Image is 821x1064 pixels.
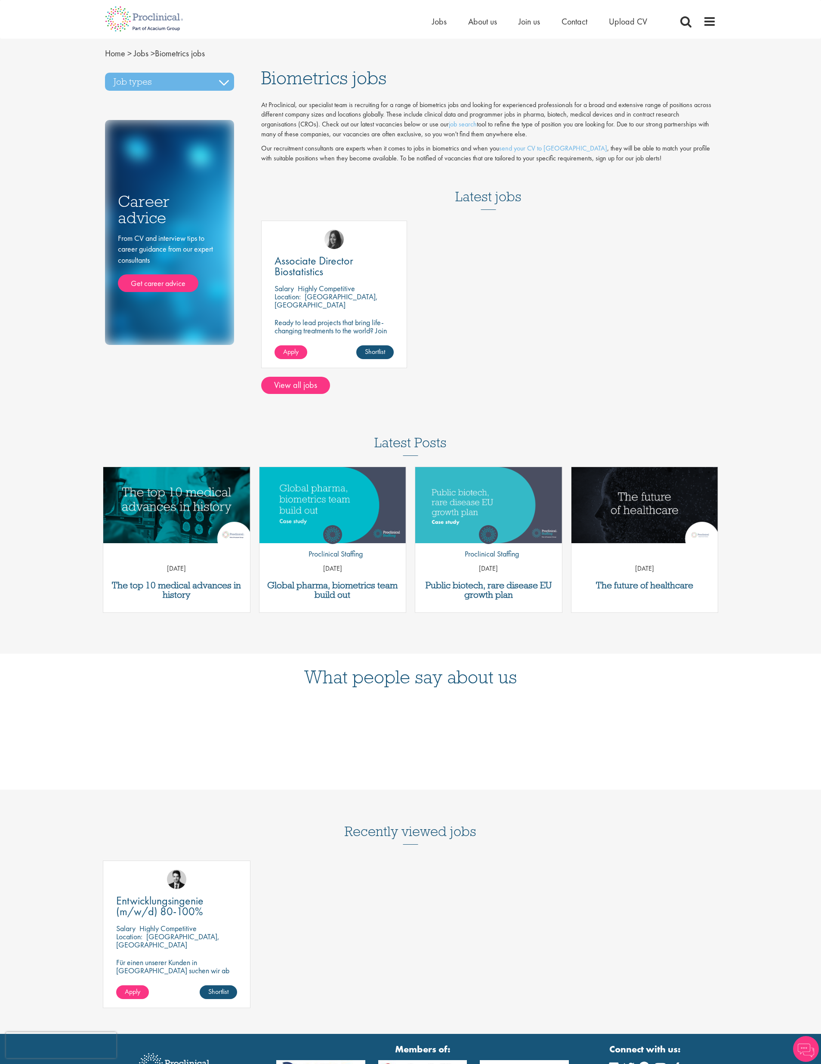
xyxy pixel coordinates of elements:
[609,1042,682,1056] strong: Connect with us:
[432,16,447,27] a: Jobs
[455,168,522,210] h3: Latest jobs
[261,144,716,163] p: Our recruitment consultants are experts when it comes to jobs in biometrics and when you , they w...
[356,345,394,359] a: Shortlist
[571,467,718,543] a: Link to a post
[261,66,386,89] span: Biometrics jobs
[324,230,344,249] img: Heidi Hennigan
[6,1032,116,1058] iframe: reCAPTCHA
[479,525,498,544] img: Proclinical Staffing
[576,581,714,590] a: The future of healthcare
[283,347,299,356] span: Apply
[261,100,716,139] p: At Proclinical, our specialist team is recruiting for a range of biometrics jobs and looking for ...
[134,48,148,59] a: breadcrumb link to Jobs
[116,895,237,917] a: Entwicklungsingenie (m/w/d) 80-100%
[105,48,125,59] a: breadcrumb link to Home
[259,467,406,543] a: Link to a post
[103,467,250,543] img: Top 10 medical advances in history
[275,255,394,277] a: Associate Director Biostatistics
[374,435,447,456] h3: Latest Posts
[118,274,198,292] a: Get career advice
[468,16,497,27] a: About us
[264,581,402,600] a: Global pharma, biometrics team build out
[458,525,519,564] a: Proclinical Staffing Proclinical Staffing
[116,923,136,933] span: Salary
[261,377,330,394] a: View all jobs
[275,345,307,359] a: Apply
[125,987,140,996] span: Apply
[415,564,562,574] p: [DATE]
[571,467,718,543] img: Future of healthcare
[499,144,607,153] a: send your CV to [GEOGRAPHIC_DATA]
[609,16,647,27] a: Upload CV
[302,548,363,560] p: Proclinical Staffing
[116,985,149,999] a: Apply
[302,525,363,564] a: Proclinical Staffing Proclinical Staffing
[116,932,142,941] span: Location:
[449,120,477,129] a: job search
[127,48,132,59] span: >
[116,932,219,950] p: [GEOGRAPHIC_DATA], [GEOGRAPHIC_DATA]
[276,1042,569,1056] strong: Members of:
[103,467,250,543] a: Link to a post
[103,564,250,574] p: [DATE]
[275,292,378,310] p: [GEOGRAPHIC_DATA], [GEOGRAPHIC_DATA]
[415,467,562,543] img: Public biotech, rare disease EU growth plan thumbnail
[415,467,562,543] a: Link to a post
[420,581,558,600] a: Public biotech, rare disease EU growth plan
[108,581,246,600] a: The top 10 medical advances in history
[99,704,722,764] iframe: Customer reviews powered by Trustpilot
[105,48,205,59] span: Biometrics jobs
[345,803,476,845] h3: Recently viewed jobs
[167,870,186,889] img: Thomas Wenig
[571,564,718,574] p: [DATE]
[118,233,221,292] div: From CV and interview tips to career guidance from our expert consultants
[275,253,353,279] span: Associate Director Biostatistics
[298,283,355,293] p: Highly Competitive
[116,893,204,919] span: Entwicklungsingenie (m/w/d) 80-100%
[151,48,155,59] span: >
[105,73,234,91] h3: Job types
[275,318,394,359] p: Ready to lead projects that bring life-changing treatments to the world? Join our client at the f...
[562,16,587,27] a: Contact
[118,193,221,226] h3: Career advice
[275,292,301,301] span: Location:
[793,1036,819,1062] img: Chatbot
[275,283,294,293] span: Salary
[458,548,519,560] p: Proclinical Staffing
[200,985,237,999] a: Shortlist
[323,525,342,544] img: Proclinical Staffing
[519,16,540,27] a: Join us
[116,958,237,999] p: Für einen unserer Kunden in [GEOGRAPHIC_DATA] suchen wir ab sofort einen Entwicklungsingenieur Ku...
[259,564,406,574] p: [DATE]
[139,923,197,933] p: Highly Competitive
